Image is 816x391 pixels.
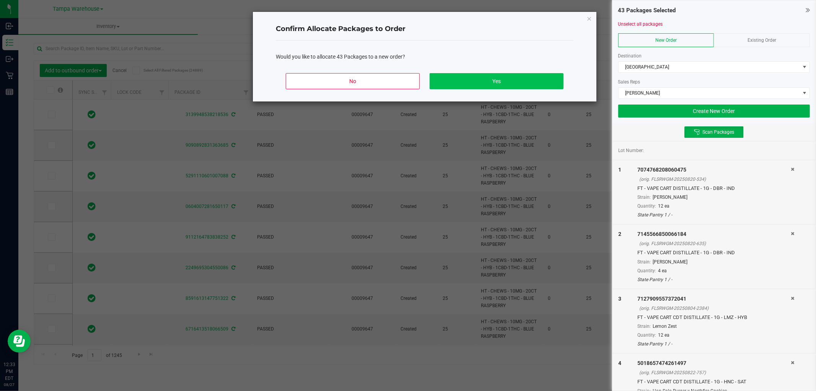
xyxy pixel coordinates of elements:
h4: Confirm Allocate Packages to Order [276,24,573,34]
button: No [286,73,420,89]
iframe: Resource center [8,330,31,353]
button: Yes [430,73,564,89]
button: Close [586,14,592,23]
div: Would you like to allocate 43 Packages to a new order? [276,53,573,61]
